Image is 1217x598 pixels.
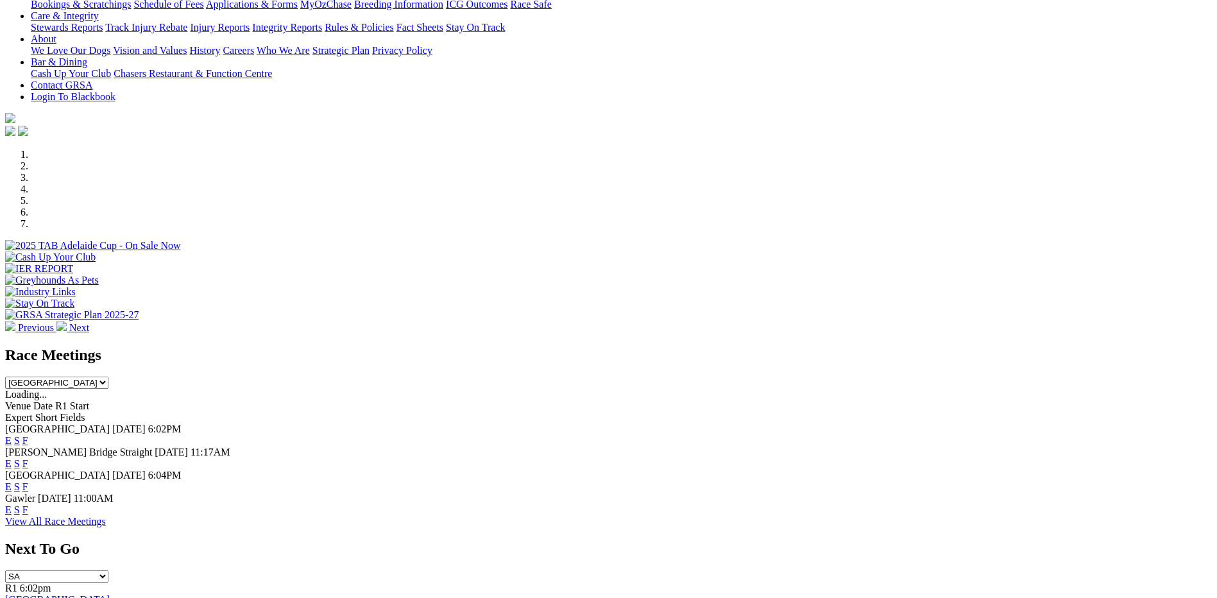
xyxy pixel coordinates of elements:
img: Greyhounds As Pets [5,275,99,286]
span: [GEOGRAPHIC_DATA] [5,423,110,434]
span: Gawler [5,493,35,504]
span: [GEOGRAPHIC_DATA] [5,470,110,481]
a: History [189,45,220,56]
span: [PERSON_NAME] Bridge Straight [5,447,152,457]
span: Venue [5,400,31,411]
img: IER REPORT [5,263,73,275]
a: E [5,504,12,515]
a: F [22,504,28,515]
a: Integrity Reports [252,22,322,33]
span: R1 [5,583,17,594]
span: [DATE] [155,447,188,457]
div: Bar & Dining [31,68,1212,80]
img: facebook.svg [5,126,15,136]
a: Previous [5,322,56,333]
span: Fields [60,412,85,423]
span: 6:04PM [148,470,182,481]
a: Chasers Restaurant & Function Centre [114,68,272,79]
span: [DATE] [112,423,146,434]
a: Stay On Track [446,22,505,33]
a: S [14,481,20,492]
a: Login To Blackbook [31,91,115,102]
a: Strategic Plan [312,45,370,56]
div: Care & Integrity [31,22,1212,33]
a: Fact Sheets [396,22,443,33]
a: Cash Up Your Club [31,68,111,79]
span: [DATE] [38,493,71,504]
img: logo-grsa-white.png [5,113,15,123]
img: twitter.svg [18,126,28,136]
a: Track Injury Rebate [105,22,187,33]
h2: Race Meetings [5,346,1212,364]
span: 6:02PM [148,423,182,434]
a: Careers [223,45,254,56]
span: Next [69,322,89,333]
img: chevron-right-pager-white.svg [56,321,67,331]
a: Injury Reports [190,22,250,33]
div: About [31,45,1212,56]
span: 11:17AM [191,447,230,457]
a: Who We Are [257,45,310,56]
img: chevron-left-pager-white.svg [5,321,15,331]
span: Date [33,400,53,411]
img: Cash Up Your Club [5,252,96,263]
img: Industry Links [5,286,76,298]
a: About [31,33,56,44]
span: 6:02pm [20,583,51,594]
a: Next [56,322,89,333]
a: S [14,504,20,515]
span: Loading... [5,389,47,400]
a: F [22,458,28,469]
a: Rules & Policies [325,22,394,33]
span: 11:00AM [74,493,114,504]
a: View All Race Meetings [5,516,106,527]
img: 2025 TAB Adelaide Cup - On Sale Now [5,240,181,252]
a: S [14,458,20,469]
a: Bar & Dining [31,56,87,67]
img: GRSA Strategic Plan 2025-27 [5,309,139,321]
a: Privacy Policy [372,45,432,56]
span: Short [35,412,58,423]
span: Previous [18,322,54,333]
a: F [22,435,28,446]
a: Contact GRSA [31,80,92,90]
img: Stay On Track [5,298,74,309]
h2: Next To Go [5,540,1212,558]
a: E [5,481,12,492]
a: E [5,435,12,446]
span: R1 Start [55,400,89,411]
a: Care & Integrity [31,10,99,21]
a: E [5,458,12,469]
a: F [22,481,28,492]
span: [DATE] [112,470,146,481]
span: Expert [5,412,33,423]
a: Stewards Reports [31,22,103,33]
a: Vision and Values [113,45,187,56]
a: S [14,435,20,446]
a: We Love Our Dogs [31,45,110,56]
